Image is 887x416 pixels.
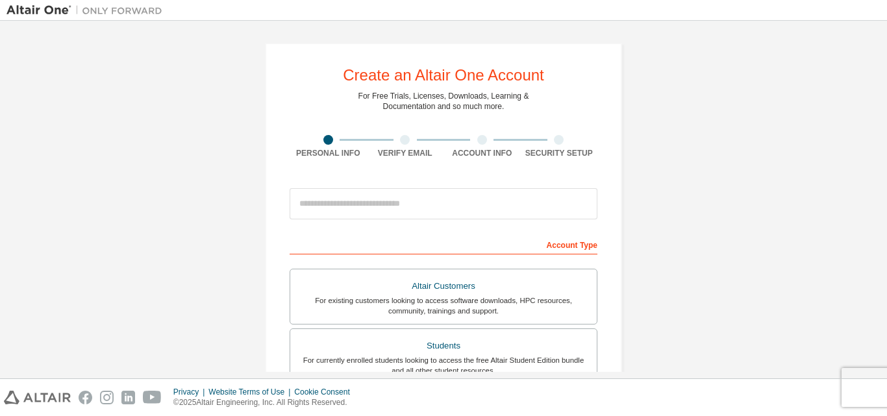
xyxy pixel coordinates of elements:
[298,337,589,355] div: Students
[6,4,169,17] img: Altair One
[173,387,208,397] div: Privacy
[298,277,589,295] div: Altair Customers
[367,148,444,158] div: Verify Email
[443,148,521,158] div: Account Info
[208,387,294,397] div: Website Terms of Use
[79,391,92,404] img: facebook.svg
[143,391,162,404] img: youtube.svg
[121,391,135,404] img: linkedin.svg
[100,391,114,404] img: instagram.svg
[4,391,71,404] img: altair_logo.svg
[521,148,598,158] div: Security Setup
[290,148,367,158] div: Personal Info
[358,91,529,112] div: For Free Trials, Licenses, Downloads, Learning & Documentation and so much more.
[173,397,358,408] p: © 2025 Altair Engineering, Inc. All Rights Reserved.
[298,295,589,316] div: For existing customers looking to access software downloads, HPC resources, community, trainings ...
[294,387,357,397] div: Cookie Consent
[298,355,589,376] div: For currently enrolled students looking to access the free Altair Student Edition bundle and all ...
[343,67,544,83] div: Create an Altair One Account
[290,234,597,254] div: Account Type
